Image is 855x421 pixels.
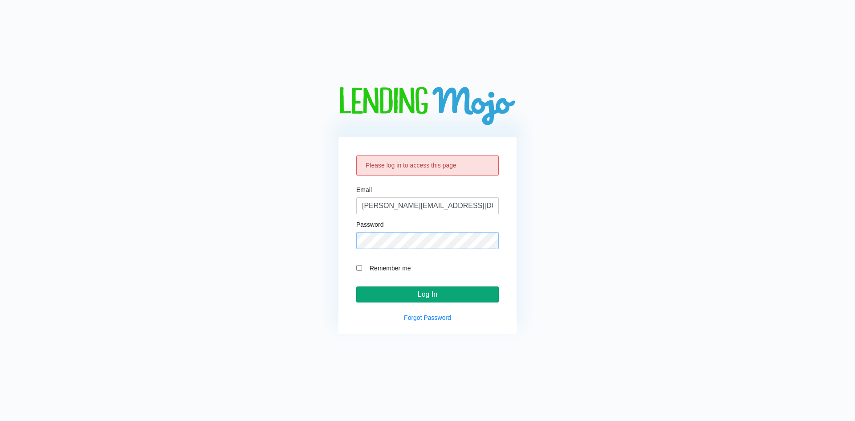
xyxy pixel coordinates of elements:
[356,221,383,228] label: Password
[356,155,499,176] div: Please log in to access this page
[365,263,499,273] label: Remember me
[404,314,451,321] a: Forgot Password
[338,87,517,127] img: logo-big.png
[356,187,372,193] label: Email
[356,286,499,302] input: Log In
